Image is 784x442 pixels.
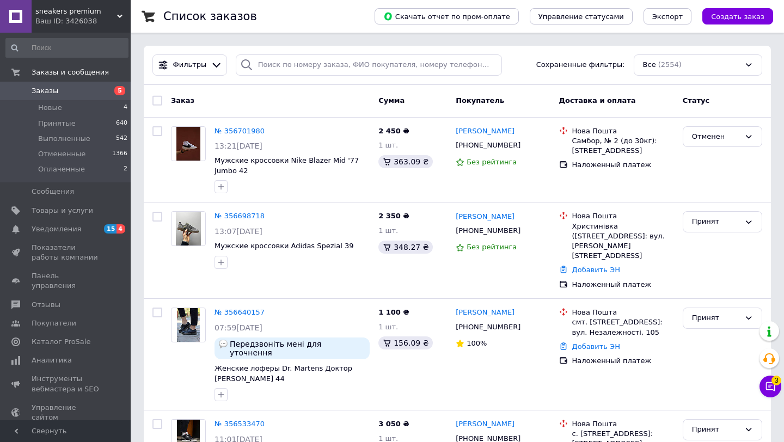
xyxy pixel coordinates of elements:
div: Принят [692,424,740,435]
span: 2 450 ₴ [378,127,409,135]
img: :speech_balloon: [219,340,228,348]
span: Экспорт [652,13,683,21]
span: Заказы [32,86,58,96]
h1: Список заказов [163,10,257,23]
img: Фото товару [177,308,200,342]
span: Покупатель [456,96,504,105]
span: Фильтры [173,60,207,70]
span: Управление сайтом [32,403,101,422]
span: 2 350 ₴ [378,212,409,220]
a: Женские лоферы Dr. Martens Доктор [PERSON_NAME] 44 [215,364,352,383]
div: Нова Пошта [572,419,674,429]
span: Без рейтинга [467,243,517,251]
span: Сохраненные фильтры: [536,60,625,70]
a: Создать заказ [691,12,773,20]
a: [PERSON_NAME] [456,126,514,137]
button: Чат с покупателем3 [759,376,781,397]
span: Каталог ProSale [32,337,90,347]
span: 1 шт. [378,141,398,149]
img: Фото товару [176,127,200,161]
a: [PERSON_NAME] [456,212,514,222]
span: Доставка и оплата [559,96,636,105]
a: № 356701980 [215,127,265,135]
div: Христинівка ([STREET_ADDRESS]: вул. [PERSON_NAME][STREET_ADDRESS] [572,222,674,261]
span: Инструменты вебмастера и SEO [32,374,101,394]
span: 1 шт. [378,226,398,235]
span: Заказ [171,96,194,105]
a: Фото товару [171,211,206,246]
span: Отмененные [38,149,85,159]
span: Заказы и сообщения [32,67,109,77]
span: Уведомления [32,224,81,234]
a: Добавить ЭН [572,342,620,351]
span: 4 [117,224,125,234]
div: Принят [692,312,740,324]
span: sneakers premium [35,7,117,16]
span: Оплаченные [38,164,85,174]
span: Товары и услуги [32,206,93,216]
a: Фото товару [171,308,206,342]
input: Поиск по номеру заказа, ФИО покупателя, номеру телефона, Email, номеру накладной [236,54,502,76]
div: Нова Пошта [572,126,674,136]
div: [PHONE_NUMBER] [454,138,523,152]
span: 3 [771,376,781,385]
span: Статус [683,96,710,105]
span: (2554) [658,60,682,69]
span: Сумма [378,96,405,105]
a: № 356533470 [215,420,265,428]
span: Создать заказ [711,13,764,21]
div: 156.09 ₴ [378,336,433,349]
a: Мужские кроссовки Nike Blazer Mid '77 Jumbo 42 [215,156,359,175]
span: Передзвоніть мені для уточнення [230,340,365,357]
div: Наложенный платеж [572,356,674,366]
span: 4 [124,103,127,113]
span: Сообщения [32,187,74,197]
span: 640 [116,119,127,128]
span: 1 100 ₴ [378,308,409,316]
span: 07:59[DATE] [215,323,262,332]
span: Все [643,60,656,70]
a: № 356698718 [215,212,265,220]
div: Отменен [692,131,740,143]
button: Управление статусами [530,8,633,24]
a: Фото товару [171,126,206,161]
div: 348.27 ₴ [378,241,433,254]
span: Показатели работы компании [32,243,101,262]
span: Покупатели [32,318,76,328]
span: Без рейтинга [467,158,517,166]
button: Скачать отчет по пром-оплате [375,8,519,24]
img: Фото товару [176,212,201,245]
div: Нова Пошта [572,211,674,221]
div: Ваш ID: 3426038 [35,16,131,26]
span: 2 [124,164,127,174]
span: 542 [116,134,127,144]
a: № 356640157 [215,308,265,316]
span: 1366 [112,149,127,159]
div: Самбор, № 2 (до 30кг): [STREET_ADDRESS] [572,136,674,156]
span: 100% [467,339,487,347]
div: Наложенный платеж [572,160,674,170]
span: Панель управления [32,271,101,291]
span: 1 шт. [378,323,398,331]
span: Управление статусами [538,13,624,21]
span: 13:21[DATE] [215,142,262,150]
a: [PERSON_NAME] [456,308,514,318]
span: 5 [114,86,125,95]
button: Экспорт [644,8,691,24]
input: Поиск [5,38,128,58]
span: 13:07[DATE] [215,227,262,236]
span: Скачать отчет по пром-оплате [383,11,510,21]
button: Создать заказ [702,8,773,24]
div: 363.09 ₴ [378,155,433,168]
div: [PHONE_NUMBER] [454,224,523,238]
div: Нова Пошта [572,308,674,317]
span: 3 050 ₴ [378,420,409,428]
a: Добавить ЭН [572,266,620,274]
div: [PHONE_NUMBER] [454,320,523,334]
a: Мужские кроссовки Adidas Spezial 39 [215,242,353,250]
span: Выполненные [38,134,90,144]
span: 15 [104,224,117,234]
span: Аналитика [32,355,72,365]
